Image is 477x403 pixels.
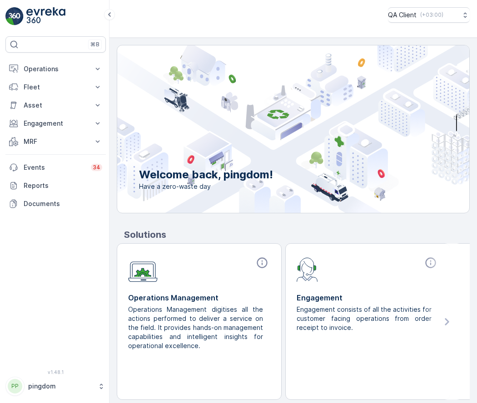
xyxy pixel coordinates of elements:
[90,41,99,48] p: ⌘B
[24,137,88,146] p: MRF
[297,305,432,332] p: Engagement consists of all the activities for customer facing operations from order receipt to in...
[24,119,88,128] p: Engagement
[24,101,88,110] p: Asset
[128,292,270,303] p: Operations Management
[5,96,106,114] button: Asset
[5,133,106,151] button: MRF
[297,256,318,282] img: module-icon
[388,7,470,23] button: QA Client(+03:00)
[5,369,106,375] span: v 1.48.1
[139,182,273,191] span: Have a zero-waste day
[388,10,417,20] p: QA Client
[76,45,469,213] img: city illustration
[128,256,158,282] img: module-icon
[28,382,93,391] p: pingdom
[5,158,106,177] a: Events34
[5,114,106,133] button: Engagement
[5,177,106,195] a: Reports
[8,379,22,393] div: PP
[93,164,100,171] p: 34
[5,195,106,213] a: Documents
[26,7,65,25] img: logo_light-DOdMpM7g.png
[5,78,106,96] button: Fleet
[24,199,102,208] p: Documents
[24,181,102,190] p: Reports
[5,60,106,78] button: Operations
[24,64,88,74] p: Operations
[24,83,88,92] p: Fleet
[5,7,24,25] img: logo
[128,305,263,350] p: Operations Management digitises all the actions performed to deliver a service on the field. It p...
[420,11,443,19] p: ( +03:00 )
[297,292,439,303] p: Engagement
[5,377,106,396] button: PPpingdom
[24,163,85,172] p: Events
[124,228,470,241] p: Solutions
[139,167,273,182] p: Welcome back, pingdom!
